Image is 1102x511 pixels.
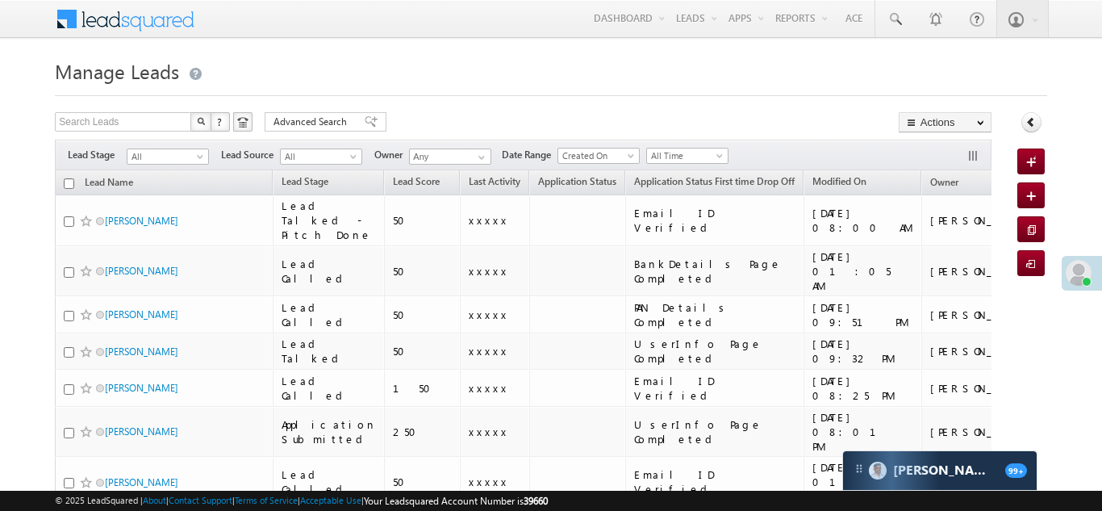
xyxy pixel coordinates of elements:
div: [DATE] 01:05 AM [812,249,915,293]
span: Application Status First time Drop Off [634,175,795,187]
a: [PERSON_NAME] [105,265,178,277]
div: Lead Called [282,257,377,286]
div: UserInfo Page Completed [634,337,796,366]
span: Advanced Search [273,115,352,129]
a: [PERSON_NAME] [105,346,178,358]
div: 50 [393,344,453,358]
div: BankDetails Page Completed [634,257,796,286]
span: Created On [558,149,635,163]
img: Search [197,117,205,125]
div: [DATE] 09:32 PM [812,337,915,366]
span: Application Status [538,175,616,187]
span: Lead Source [221,148,280,162]
a: Lead Name [77,174,141,195]
div: Lead Talked [282,337,377,366]
a: All [127,149,209,165]
span: © 2025 LeadSquared | | | | | [55,493,548,509]
a: All Time [646,148,728,164]
div: [PERSON_NAME] [930,381,1036,396]
span: 99+ [1005,463,1027,478]
div: [DATE] 08:00 AM [812,206,915,235]
div: [DATE] 08:01 PM [812,410,915,454]
span: Lead Stage [68,148,127,162]
a: Last Activity [461,173,528,194]
span: Your Leadsquared Account Number is [364,495,548,507]
a: Show All Items [470,149,490,165]
a: [PERSON_NAME] [105,425,178,438]
div: [DATE] 01:08 AM [812,460,915,504]
a: About [143,495,166,505]
span: Lead Score [393,175,440,187]
span: All [127,149,204,164]
div: Lead Talked - Pitch Done [282,199,377,242]
div: [PERSON_NAME] [930,213,1036,228]
div: Lead Called [282,467,377,496]
a: Contact Support [169,495,232,505]
div: 50 [393,264,453,279]
div: UserInfo Page Completed [634,417,796,446]
div: Application Submitted [282,417,377,446]
span: Date Range [502,148,557,162]
div: Lead Called [282,300,377,329]
div: 150 [393,381,453,396]
div: 50 [393,213,453,228]
div: 250 [393,425,453,439]
div: carter-dragCarter[PERSON_NAME]99+ [842,450,1037,491]
span: xxxxx [469,213,509,227]
div: PAN Details Completed [634,300,796,329]
span: Lead Stage [282,175,328,187]
a: Acceptable Use [300,495,361,505]
span: All [281,149,357,164]
div: [PERSON_NAME] [930,425,1036,439]
button: ? [211,112,230,132]
input: Check all records [64,178,74,189]
div: 50 [393,475,453,489]
span: xxxxx [469,344,509,358]
a: [PERSON_NAME] [105,215,178,227]
span: Owner [930,176,958,188]
a: Created On [557,148,640,164]
span: All Time [647,149,724,163]
a: [PERSON_NAME] [105,382,178,394]
span: Modified On [812,175,866,187]
button: Actions [899,112,991,132]
img: carter-drag [853,463,866,475]
span: Owner [374,148,409,162]
a: Lead Score [385,173,448,194]
div: Email ID Verified [634,206,796,235]
span: xxxxx [469,425,509,438]
a: Lead Stage [273,173,336,194]
a: Application Status [530,173,624,194]
div: [PERSON_NAME] [930,264,1036,279]
div: [DATE] 08:25 PM [812,374,915,403]
span: xxxxx [469,381,509,395]
div: [PERSON_NAME] [930,308,1036,322]
div: [DATE] 09:51 PM [812,300,915,329]
span: xxxxx [469,264,509,278]
span: ? [217,115,224,128]
div: [PERSON_NAME] [930,344,1036,358]
span: Manage Leads [55,58,179,84]
a: Modified On [804,173,875,194]
span: xxxxx [469,308,509,321]
span: 39660 [524,495,548,507]
a: [PERSON_NAME] [105,308,178,320]
a: All [280,149,362,165]
a: [PERSON_NAME] [105,476,178,488]
a: Application Status First time Drop Off [626,173,803,194]
input: Type to Search [409,149,491,165]
div: Email ID Verified [634,467,796,496]
a: Terms of Service [235,495,298,505]
div: 50 [393,308,453,322]
div: Email ID Verified [634,374,796,403]
div: Lead Called [282,374,377,403]
span: xxxxx [469,475,509,488]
